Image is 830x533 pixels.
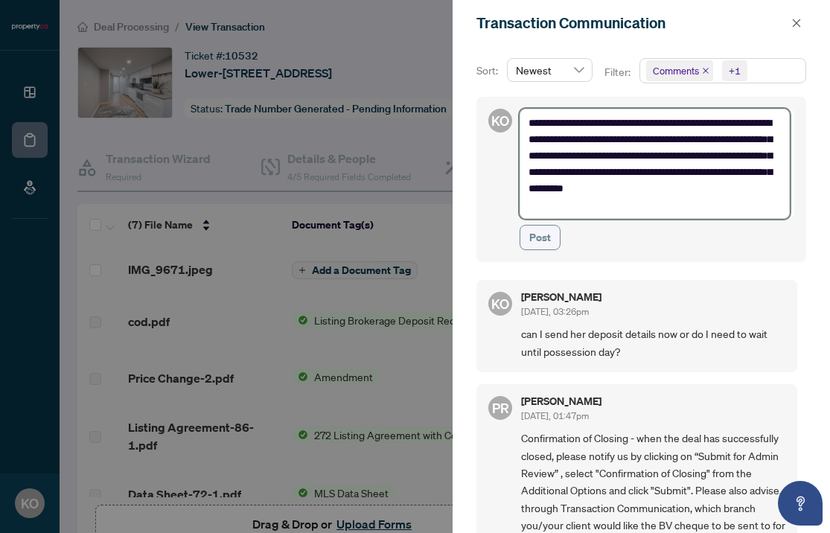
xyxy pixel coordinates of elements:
button: Open asap [778,481,823,526]
button: Post [520,225,561,250]
span: PR [492,398,509,418]
span: Newest [516,59,584,81]
span: Post [529,226,551,249]
p: Filter: [604,64,633,80]
span: can I send her deposit details now or do I need to wait until possession day? [521,325,785,360]
span: close [702,67,709,74]
span: close [791,18,802,28]
span: [DATE], 03:26pm [521,306,589,317]
span: [DATE], 01:47pm [521,410,589,421]
span: Comments [653,63,699,78]
h5: [PERSON_NAME] [521,396,601,406]
div: +1 [729,63,741,78]
span: KO [491,293,509,314]
span: KO [491,110,509,131]
p: Sort: [476,63,501,79]
div: Transaction Communication [476,12,787,34]
h5: [PERSON_NAME] [521,292,601,302]
span: Comments [646,60,713,81]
